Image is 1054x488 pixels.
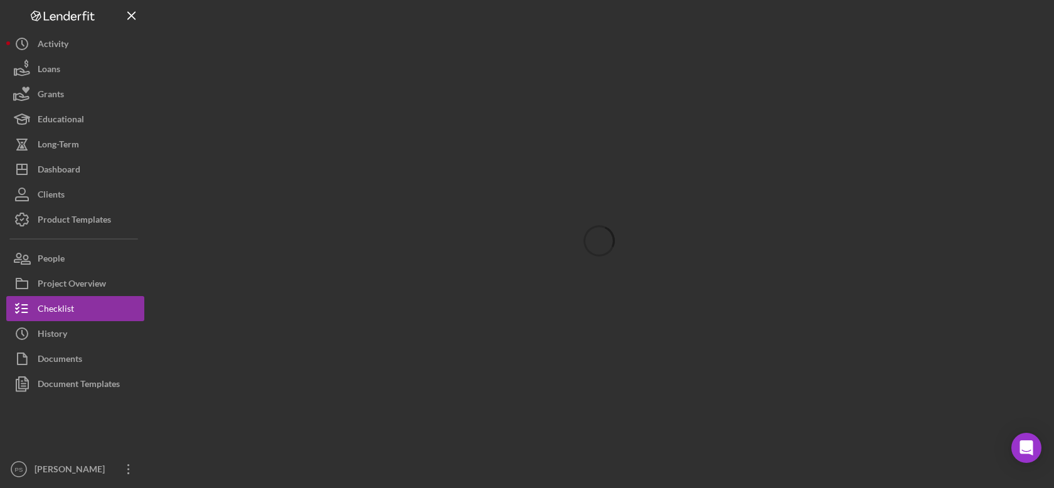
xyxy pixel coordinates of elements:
[38,207,111,235] div: Product Templates
[38,132,79,160] div: Long-Term
[31,457,113,485] div: [PERSON_NAME]
[6,207,144,232] button: Product Templates
[38,321,67,349] div: History
[38,82,64,110] div: Grants
[6,271,144,296] button: Project Overview
[6,296,144,321] button: Checklist
[6,246,144,271] button: People
[38,182,65,210] div: Clients
[38,346,82,374] div: Documents
[1011,433,1041,463] div: Open Intercom Messenger
[38,157,80,185] div: Dashboard
[6,157,144,182] button: Dashboard
[6,82,144,107] button: Grants
[38,56,60,85] div: Loans
[38,246,65,274] div: People
[6,371,144,396] button: Document Templates
[15,466,23,473] text: PS
[38,107,84,135] div: Educational
[6,132,144,157] button: Long-Term
[38,31,68,60] div: Activity
[38,371,120,400] div: Document Templates
[6,457,144,482] button: PS[PERSON_NAME]
[6,321,144,346] button: History
[6,346,144,371] button: Documents
[6,31,144,56] button: Activity
[6,56,144,82] button: Loans
[6,182,144,207] button: Clients
[38,296,74,324] div: Checklist
[38,271,106,299] div: Project Overview
[6,107,144,132] button: Educational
